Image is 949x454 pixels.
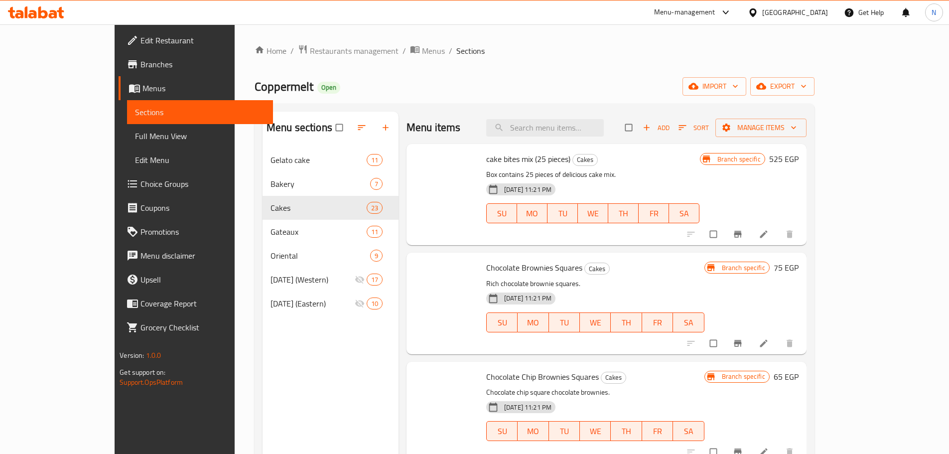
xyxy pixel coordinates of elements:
[769,152,799,166] h6: 525 EGP
[640,120,672,136] button: Add
[486,260,582,275] span: Chocolate Brownies Squares
[370,250,383,262] div: items
[370,178,383,190] div: items
[407,120,461,135] h2: Menu items
[119,268,273,292] a: Upsell
[547,203,578,223] button: TU
[585,263,609,275] span: Cakes
[140,178,265,190] span: Choice Groups
[584,263,610,275] div: Cakes
[779,332,803,354] button: delete
[580,421,611,441] button: WE
[135,130,265,142] span: Full Menu View
[140,298,265,309] span: Coverage Report
[758,80,807,93] span: export
[271,250,370,262] span: Oriental
[140,250,265,262] span: Menu disclaimer
[263,292,399,315] div: [DATE] (Eastern)10
[119,52,273,76] a: Branches
[932,7,936,18] span: N
[140,226,265,238] span: Promotions
[601,372,626,383] span: Cakes
[263,244,399,268] div: Oriental9
[690,80,738,93] span: import
[330,118,351,137] span: Select all sections
[486,278,704,290] p: Rich chocolate brownie squares.
[263,148,399,172] div: Gelato cake11
[367,299,382,308] span: 10
[518,312,548,332] button: MO
[608,203,639,223] button: TH
[371,251,382,261] span: 9
[779,223,803,245] button: delete
[677,424,700,439] span: SA
[715,119,807,137] button: Manage items
[310,45,399,57] span: Restaurants management
[367,155,382,165] span: 11
[120,366,165,379] span: Get support on:
[120,376,183,389] a: Support.OpsPlatform
[119,244,273,268] a: Menu disclaimer
[750,77,814,96] button: export
[127,124,273,148] a: Full Menu View
[355,299,365,308] svg: Inactive section
[367,226,383,238] div: items
[367,203,382,213] span: 23
[119,220,273,244] a: Promotions
[271,202,367,214] span: Cakes
[140,202,265,214] span: Coupons
[759,338,771,348] a: Edit menu item
[678,122,709,134] span: Sort
[140,274,265,286] span: Upsell
[774,370,799,384] h6: 65 EGP
[271,298,355,309] span: [DATE] (Eastern)
[682,77,746,96] button: import
[140,321,265,333] span: Grocery Checklist
[140,34,265,46] span: Edit Restaurant
[518,421,548,441] button: MO
[673,421,704,441] button: SA
[486,312,518,332] button: SU
[491,315,514,330] span: SU
[612,206,635,221] span: TH
[140,58,265,70] span: Branches
[119,315,273,339] a: Grocery Checklist
[456,45,485,57] span: Sections
[371,179,382,189] span: 7
[263,144,399,319] nav: Menu sections
[119,292,273,315] a: Coverage Report
[584,424,607,439] span: WE
[403,45,406,57] li: /
[491,424,514,439] span: SU
[553,424,576,439] span: TU
[572,154,598,166] div: Cakes
[486,386,704,399] p: Chocolate chip square chocolate brownies.
[611,312,642,332] button: TH
[298,44,399,57] a: Restaurants management
[500,294,555,303] span: [DATE] 11:21 PM
[263,172,399,196] div: Bakery7
[486,168,700,181] p: Box contains 25 pieces of delicious cake mix.
[271,274,355,286] span: [DATE] (Western)
[263,220,399,244] div: Gateaux11
[582,206,604,221] span: WE
[549,421,580,441] button: TU
[500,185,555,194] span: [DATE] 11:21 PM
[271,154,367,166] span: Gelato cake
[718,263,769,273] span: Branch specific
[551,206,574,221] span: TU
[723,122,799,134] span: Manage items
[522,424,544,439] span: MO
[718,372,769,381] span: Branch specific
[135,106,265,118] span: Sections
[263,196,399,220] div: Cakes23
[672,120,715,136] span: Sort items
[549,312,580,332] button: TU
[615,424,638,439] span: TH
[774,261,799,275] h6: 75 EGP
[375,117,399,139] button: Add section
[263,268,399,292] div: [DATE] (Western)17
[367,202,383,214] div: items
[255,75,313,98] span: Coppermelt
[601,372,626,384] div: Cakes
